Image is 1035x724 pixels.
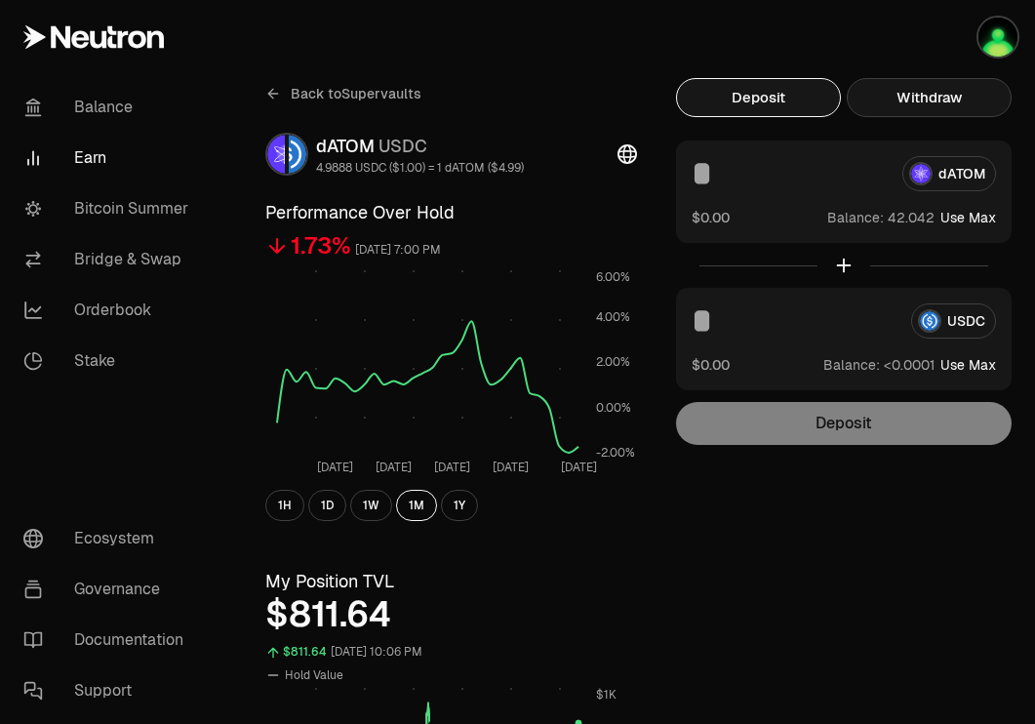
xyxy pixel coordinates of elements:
[434,460,470,475] tspan: [DATE]
[316,133,524,160] div: dATOM
[8,336,211,386] a: Stake
[396,490,437,521] button: 1M
[940,355,996,375] button: Use Max
[8,285,211,336] a: Orderbook
[8,564,211,615] a: Governance
[8,183,211,234] a: Bitcoin Summer
[267,135,285,174] img: dATOM Logo
[317,460,353,475] tspan: [DATE]
[493,460,529,475] tspan: [DATE]
[596,400,631,416] tspan: 0.00%
[291,84,421,103] span: Back to Supervaults
[308,490,346,521] button: 1D
[8,82,211,133] a: Balance
[978,18,1017,57] img: Atom Staking
[376,460,412,475] tspan: [DATE]
[827,208,884,227] span: Balance:
[8,665,211,716] a: Support
[8,234,211,285] a: Bridge & Swap
[350,490,392,521] button: 1W
[265,568,637,595] h3: My Position TVL
[316,160,524,176] div: 4.9888 USDC ($1.00) = 1 dATOM ($4.99)
[355,239,441,261] div: [DATE] 7:00 PM
[289,135,306,174] img: USDC Logo
[596,309,630,325] tspan: 4.00%
[940,208,996,227] button: Use Max
[692,207,730,227] button: $0.00
[692,354,730,375] button: $0.00
[823,355,880,375] span: Balance:
[265,199,637,226] h3: Performance Over Hold
[8,615,211,665] a: Documentation
[291,230,351,261] div: 1.73%
[596,269,630,285] tspan: 6.00%
[285,667,343,683] span: Hold Value
[283,641,327,664] div: $811.64
[596,354,630,370] tspan: 2.00%
[596,687,617,703] tspan: $1K
[561,460,597,475] tspan: [DATE]
[8,133,211,183] a: Earn
[8,513,211,564] a: Ecosystem
[676,78,841,117] button: Deposit
[847,78,1012,117] button: Withdraw
[265,490,304,521] button: 1H
[441,490,478,521] button: 1Y
[378,135,427,157] span: USDC
[265,78,421,109] a: Back toSupervaults
[331,641,422,664] div: [DATE] 10:06 PM
[265,595,637,634] div: $811.64
[596,445,635,461] tspan: -2.00%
